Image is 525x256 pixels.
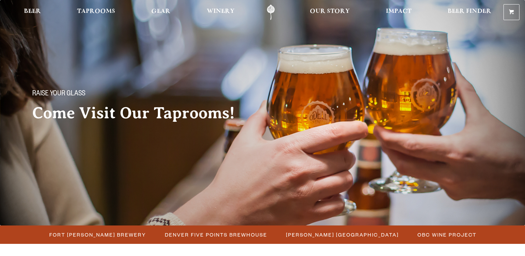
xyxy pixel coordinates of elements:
span: Denver Five Points Brewhouse [165,230,267,240]
a: Denver Five Points Brewhouse [161,230,271,240]
h2: Come Visit Our Taprooms! [32,104,249,122]
a: Beer [19,5,45,20]
a: Gear [147,5,175,20]
span: Our Story [310,9,350,14]
a: Impact [381,5,416,20]
span: OBC Wine Project [417,230,476,240]
span: Beer Finder [448,9,491,14]
span: Beer [24,9,41,14]
a: Winery [202,5,239,20]
span: Gear [151,9,170,14]
span: Raise your glass [32,90,85,99]
a: Our Story [305,5,354,20]
span: Taprooms [77,9,115,14]
a: Taprooms [73,5,120,20]
a: OBC Wine Project [413,230,480,240]
span: Fort [PERSON_NAME] Brewery [49,230,146,240]
span: [PERSON_NAME] [GEOGRAPHIC_DATA] [286,230,399,240]
a: Fort [PERSON_NAME] Brewery [45,230,150,240]
a: [PERSON_NAME] [GEOGRAPHIC_DATA] [282,230,402,240]
span: Winery [207,9,235,14]
span: Impact [386,9,412,14]
a: Beer Finder [443,5,496,20]
a: Odell Home [258,5,284,20]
